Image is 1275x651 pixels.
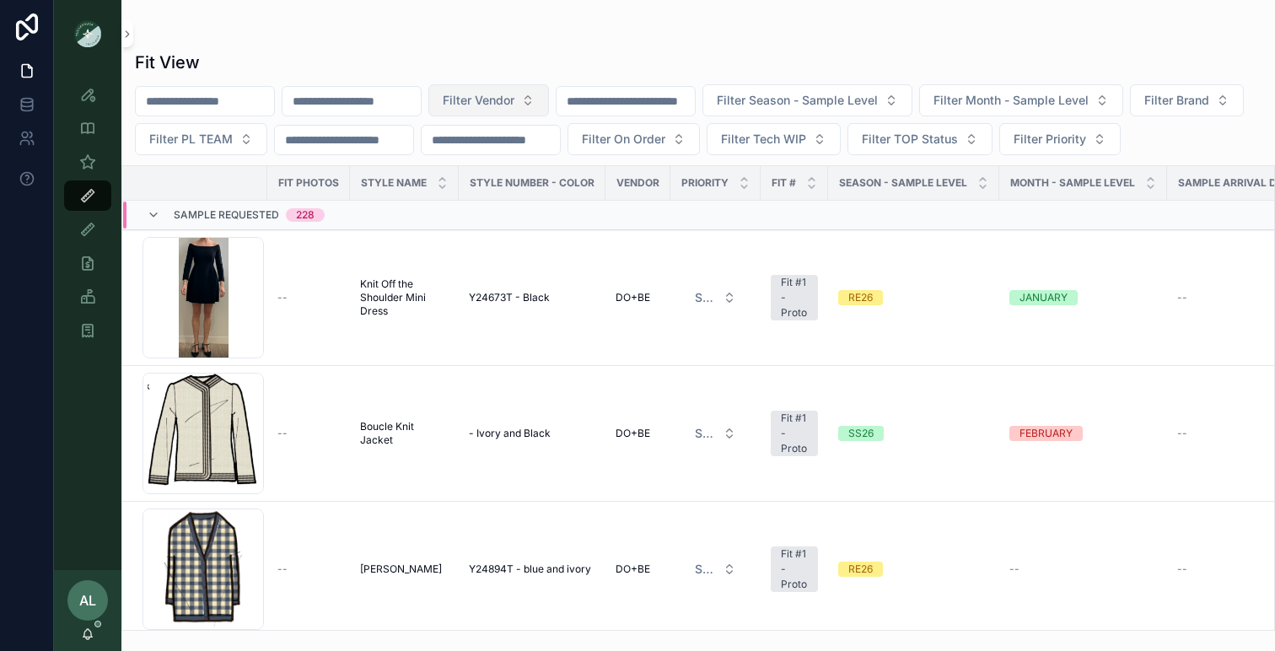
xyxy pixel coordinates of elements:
span: -- [1177,291,1187,304]
a: Select Button [681,553,750,585]
button: Select Button [1130,84,1244,116]
span: [PERSON_NAME] [360,562,442,576]
a: SS26 [838,426,989,441]
a: Y24673T - Black [469,291,595,304]
a: - Ivory and Black [469,427,595,440]
div: RE26 [848,290,873,305]
span: - Ivory and Black [469,427,551,440]
span: -- [277,427,288,440]
span: -- [277,291,288,304]
span: Select a HP FIT LEVEL [695,289,716,306]
button: Select Button [681,554,750,584]
a: Select Button [681,417,750,449]
span: Select a HP FIT LEVEL [695,561,716,578]
span: -- [1009,562,1019,576]
button: Select Button [707,123,841,155]
span: MONTH - SAMPLE LEVEL [1010,176,1135,190]
span: AL [79,590,96,611]
span: Y24673T - Black [469,291,550,304]
span: Filter Season - Sample Level [717,92,878,109]
div: RE26 [848,562,873,577]
a: Knit Off the Shoulder Mini Dress [360,277,449,318]
button: Select Button [681,282,750,313]
a: JANUARY [1009,290,1157,305]
div: scrollable content [54,67,121,368]
span: Vendor [616,176,659,190]
img: App logo [74,20,101,47]
span: Sample Requested [174,208,279,222]
a: -- [277,562,340,576]
span: Y24894T - blue and ivory [469,562,591,576]
span: Filter Vendor [443,92,514,109]
span: Filter Brand [1144,92,1209,109]
span: -- [1177,427,1187,440]
button: Select Button [919,84,1123,116]
span: Fit # [772,176,796,190]
span: Filter Priority [1014,131,1086,148]
div: JANUARY [1019,290,1068,305]
span: DO+BE [616,562,650,576]
a: [PERSON_NAME] [360,562,449,576]
div: SS26 [848,426,874,441]
a: -- [1009,562,1157,576]
span: PRIORITY [681,176,729,190]
span: DO+BE [616,291,650,304]
span: Season - Sample Level [839,176,967,190]
span: Select a HP FIT LEVEL [695,425,716,442]
span: Filter Month - Sample Level [933,92,1089,109]
a: DO+BE [616,427,660,440]
button: Select Button [847,123,993,155]
button: Select Button [135,123,267,155]
span: -- [277,562,288,576]
a: DO+BE [616,562,660,576]
span: Filter Tech WIP [721,131,806,148]
button: Select Button [428,84,549,116]
h1: Fit View [135,51,200,74]
button: Select Button [568,123,700,155]
span: Filter PL TEAM [149,131,233,148]
span: Style Number - Color [470,176,594,190]
a: RE26 [838,290,989,305]
a: -- [277,291,340,304]
button: Select Button [681,418,750,449]
button: Select Button [702,84,912,116]
div: Fit #1 - Proto [781,411,808,456]
span: -- [1177,562,1187,576]
button: Select Button [999,123,1121,155]
a: -- [277,427,340,440]
span: DO+BE [616,427,650,440]
div: FEBRUARY [1019,426,1073,441]
div: 228 [296,208,315,222]
a: DO+BE [616,291,660,304]
a: Y24894T - blue and ivory [469,562,595,576]
a: Fit #1 - Proto [771,275,818,320]
a: Select Button [681,282,750,314]
a: Fit #1 - Proto [771,411,818,456]
span: STYLE NAME [361,176,427,190]
a: RE26 [838,562,989,577]
div: Fit #1 - Proto [781,275,808,320]
a: Fit #1 - Proto [771,546,818,592]
span: Filter TOP Status [862,131,958,148]
a: Boucle Knit Jacket [360,420,449,447]
span: Fit Photos [278,176,339,190]
div: Fit #1 - Proto [781,546,808,592]
a: FEBRUARY [1009,426,1157,441]
span: Filter On Order [582,131,665,148]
